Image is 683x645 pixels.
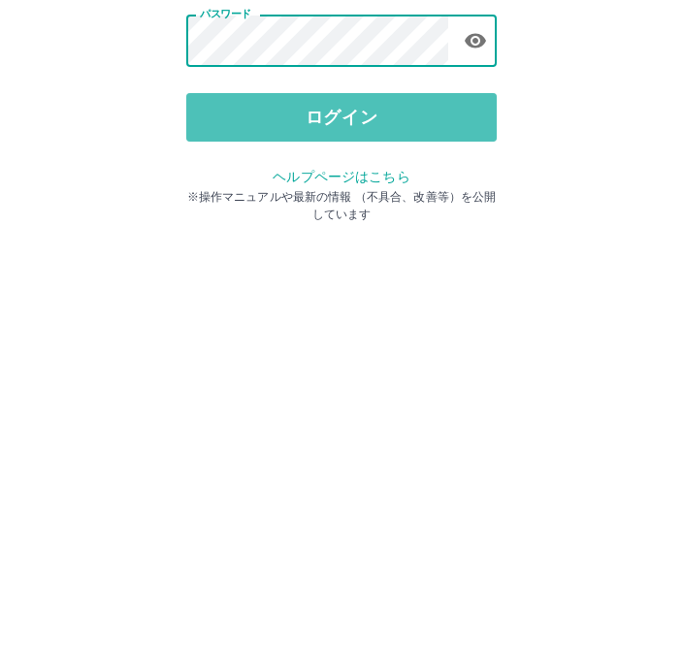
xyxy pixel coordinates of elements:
h2: ログイン [278,122,406,159]
label: パスワード [200,249,251,264]
button: ログイン [186,336,497,384]
a: ヘルプページはこちら [273,411,409,427]
p: ※操作マニュアルや最新の情報 （不具合、改善等）を公開しています [186,431,497,466]
label: 社員番号 [200,181,241,196]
